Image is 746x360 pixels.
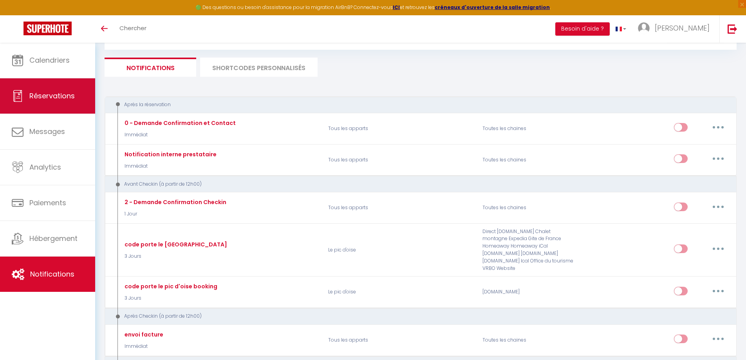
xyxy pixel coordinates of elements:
div: Direct [DOMAIN_NAME] Chalet montagne Expedia Gite de France Homeaway Homeaway iCal [DOMAIN_NAME] ... [477,228,580,272]
p: Tous les apparts [323,148,477,171]
span: Réservations [29,91,75,101]
div: Après Checkin (à partir de 12h00) [112,313,717,320]
div: Toutes les chaines [477,197,580,219]
p: 3 Jours [123,295,217,302]
span: Hébergement [29,233,78,243]
p: Immédiat [123,163,217,170]
p: Tous les apparts [323,329,477,351]
span: Paiements [29,198,66,208]
div: Avant Checkin (à partir de 12h00) [112,181,717,188]
span: Notifications [30,269,74,279]
span: Messages [29,127,65,136]
a: ... [PERSON_NAME] [632,15,719,43]
li: Notifications [105,58,196,77]
p: Tous les apparts [323,117,477,140]
span: Analytics [29,162,61,172]
button: Besoin d'aide ? [555,22,610,36]
a: Chercher [114,15,152,43]
span: Calendriers [29,55,70,65]
button: Ouvrir le widget de chat LiveChat [6,3,30,27]
div: Notification interne prestataire [123,150,217,159]
iframe: Chat [713,325,740,354]
a: créneaux d'ouverture de la salle migration [435,4,550,11]
img: Super Booking [23,22,72,35]
img: logout [728,24,737,34]
div: 0 - Demande Confirmation et Contact [123,119,236,127]
p: Le pic d'oise [323,281,477,304]
p: 1 Jour [123,210,226,218]
span: [PERSON_NAME] [655,23,710,33]
div: code porte le pic d'oise booking [123,282,217,291]
p: Immédiat [123,131,236,139]
p: Tous les apparts [323,197,477,219]
p: Immédiat [123,343,163,350]
div: Toutes les chaines [477,148,580,171]
div: [DOMAIN_NAME] [477,281,580,304]
p: 3 Jours [123,253,227,260]
div: envoi facture [123,330,163,339]
li: SHORTCODES PERSONNALISÉS [200,58,318,77]
div: Toutes les chaines [477,329,580,351]
span: Chercher [119,24,146,32]
div: Après la réservation [112,101,717,109]
img: ... [638,22,650,34]
div: Toutes les chaines [477,117,580,140]
div: 2 - Demande Confirmation Checkin [123,198,226,206]
p: Le pic d'oise [323,228,477,272]
a: ICI [393,4,400,11]
div: code porte le [GEOGRAPHIC_DATA] [123,240,227,249]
